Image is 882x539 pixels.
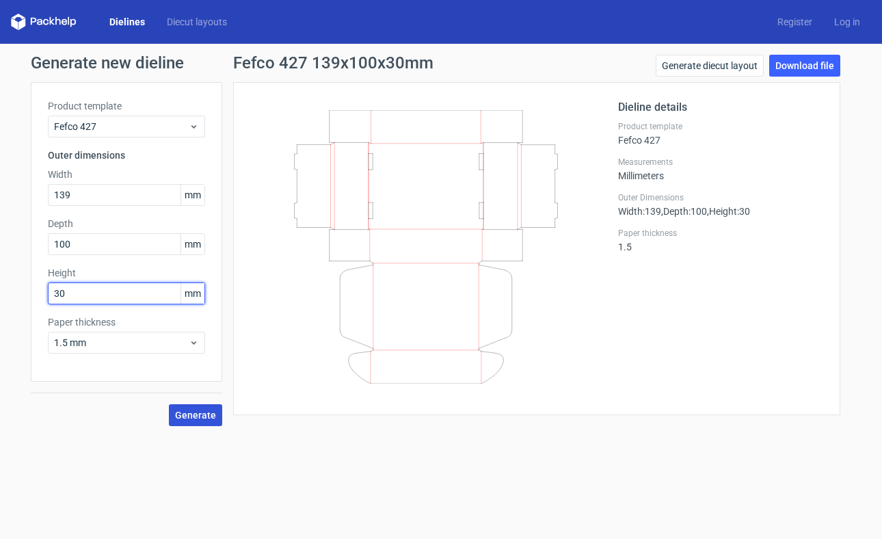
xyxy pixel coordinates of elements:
[618,192,823,203] label: Outer Dimensions
[618,157,823,181] div: Millimeters
[181,283,204,304] span: mm
[707,206,750,217] span: , Height : 30
[48,315,205,329] label: Paper thickness
[169,404,222,426] button: Generate
[766,15,823,29] a: Register
[54,336,189,350] span: 1.5 mm
[618,228,823,252] div: 1.5
[618,121,823,146] div: Fefco 427
[618,99,823,116] h2: Dieline details
[31,55,851,71] h1: Generate new dieline
[233,55,433,71] h1: Fefco 427 139x100x30mm
[156,15,238,29] a: Diecut layouts
[618,206,661,217] span: Width : 139
[48,148,205,162] h3: Outer dimensions
[181,185,204,205] span: mm
[661,206,707,217] span: , Depth : 100
[48,99,205,113] label: Product template
[769,55,840,77] a: Download file
[618,121,823,132] label: Product template
[48,217,205,231] label: Depth
[618,157,823,168] label: Measurements
[175,410,216,420] span: Generate
[98,15,156,29] a: Dielines
[823,15,871,29] a: Log in
[181,234,204,254] span: mm
[54,120,189,133] span: Fefco 427
[48,168,205,181] label: Width
[656,55,764,77] a: Generate diecut layout
[618,228,823,239] label: Paper thickness
[48,266,205,280] label: Height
